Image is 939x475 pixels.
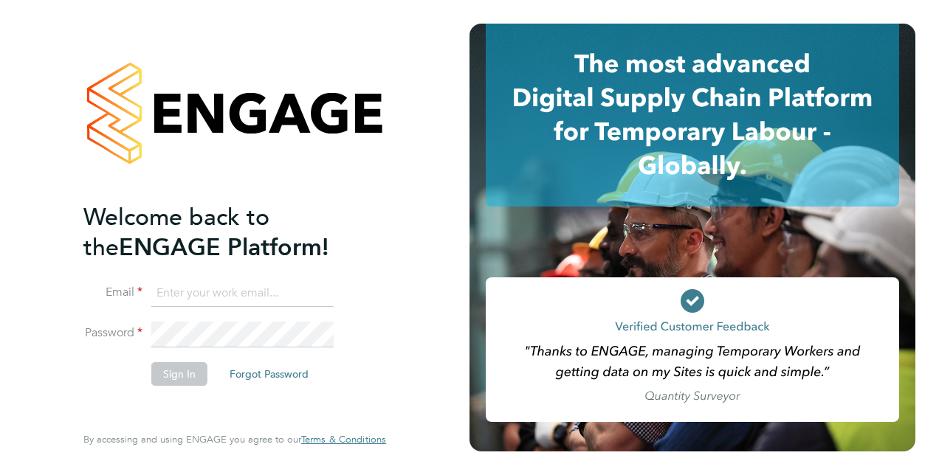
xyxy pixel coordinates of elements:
[218,362,320,386] button: Forgot Password
[83,203,269,262] span: Welcome back to the
[301,433,386,445] span: Terms & Conditions
[151,280,334,307] input: Enter your work email...
[151,362,207,386] button: Sign In
[83,433,386,445] span: By accessing and using ENGAGE you agree to our
[83,325,142,341] label: Password
[83,285,142,300] label: Email
[83,202,371,263] h2: ENGAGE Platform!
[301,434,386,445] a: Terms & Conditions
